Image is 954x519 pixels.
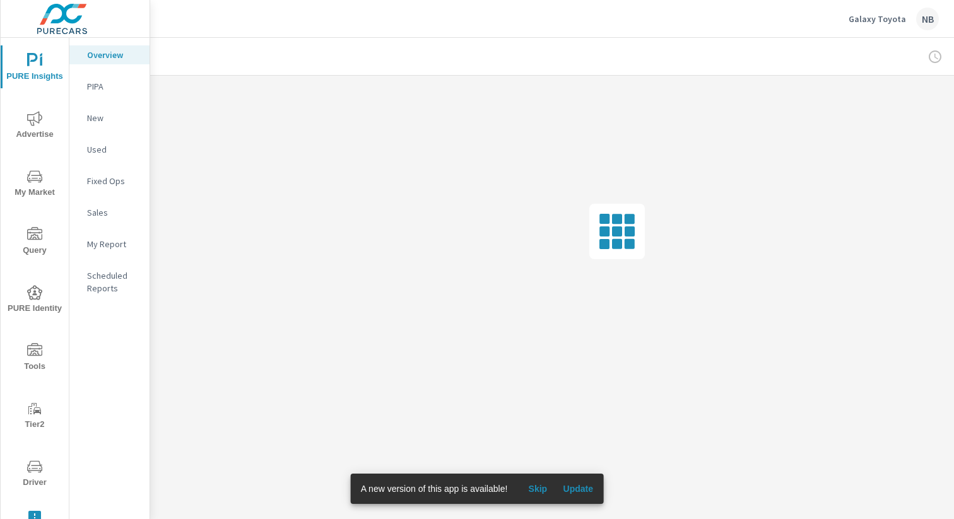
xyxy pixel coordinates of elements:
[849,13,906,25] p: Galaxy Toyota
[4,401,65,432] span: Tier2
[69,235,150,254] div: My Report
[563,483,593,494] span: Update
[87,175,139,187] p: Fixed Ops
[69,108,150,127] div: New
[87,80,139,93] p: PIPA
[69,140,150,159] div: Used
[87,238,139,250] p: My Report
[558,479,598,499] button: Update
[4,459,65,490] span: Driver
[69,77,150,96] div: PIPA
[69,203,150,222] div: Sales
[87,49,139,61] p: Overview
[87,112,139,124] p: New
[522,483,553,494] span: Skip
[4,285,65,316] span: PURE Identity
[87,206,139,219] p: Sales
[69,266,150,298] div: Scheduled Reports
[87,143,139,156] p: Used
[69,172,150,190] div: Fixed Ops
[916,8,939,30] div: NB
[4,53,65,84] span: PURE Insights
[517,479,558,499] button: Skip
[4,343,65,374] span: Tools
[4,169,65,200] span: My Market
[4,227,65,258] span: Query
[87,269,139,294] p: Scheduled Reports
[4,111,65,142] span: Advertise
[361,484,508,494] span: A new version of this app is available!
[69,45,150,64] div: Overview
